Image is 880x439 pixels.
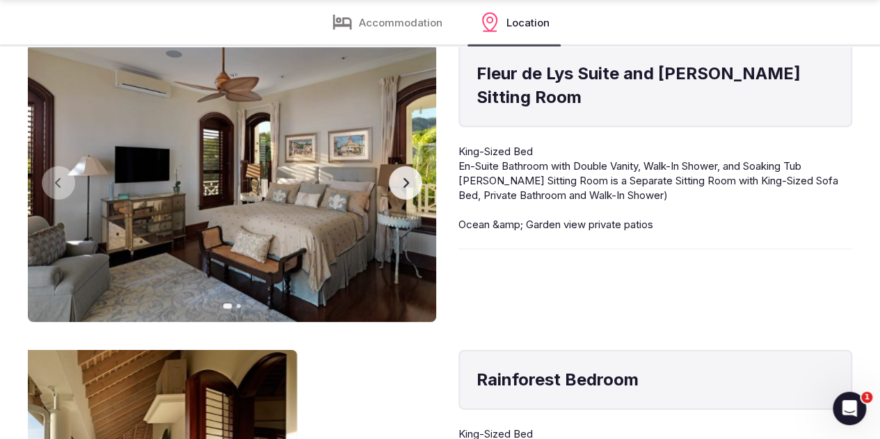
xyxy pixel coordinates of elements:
[477,368,834,392] h4: Rainforest Bedroom
[458,145,533,158] span: King-Sized Bed
[359,15,442,30] span: Accommodation
[223,304,232,310] button: Go to slide 1
[861,392,872,403] span: 1
[237,304,241,308] button: Go to slide 2
[458,159,801,173] span: En-Suite Bathroom with Double Vanity, Walk-In Shower, and Soaking Tub
[506,15,550,30] span: Location
[28,44,436,322] img: Gallery image 1
[477,62,834,109] h4: Fleur de Lys Suite and [PERSON_NAME] Sitting Room
[458,218,653,231] span: Ocean &amp; Garden view private patios
[833,392,866,425] iframe: Intercom live chat
[458,174,838,202] span: [PERSON_NAME] Sitting Room is a Separate Sitting Room with King-Sized Sofa Bed, Private Bathroom ...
